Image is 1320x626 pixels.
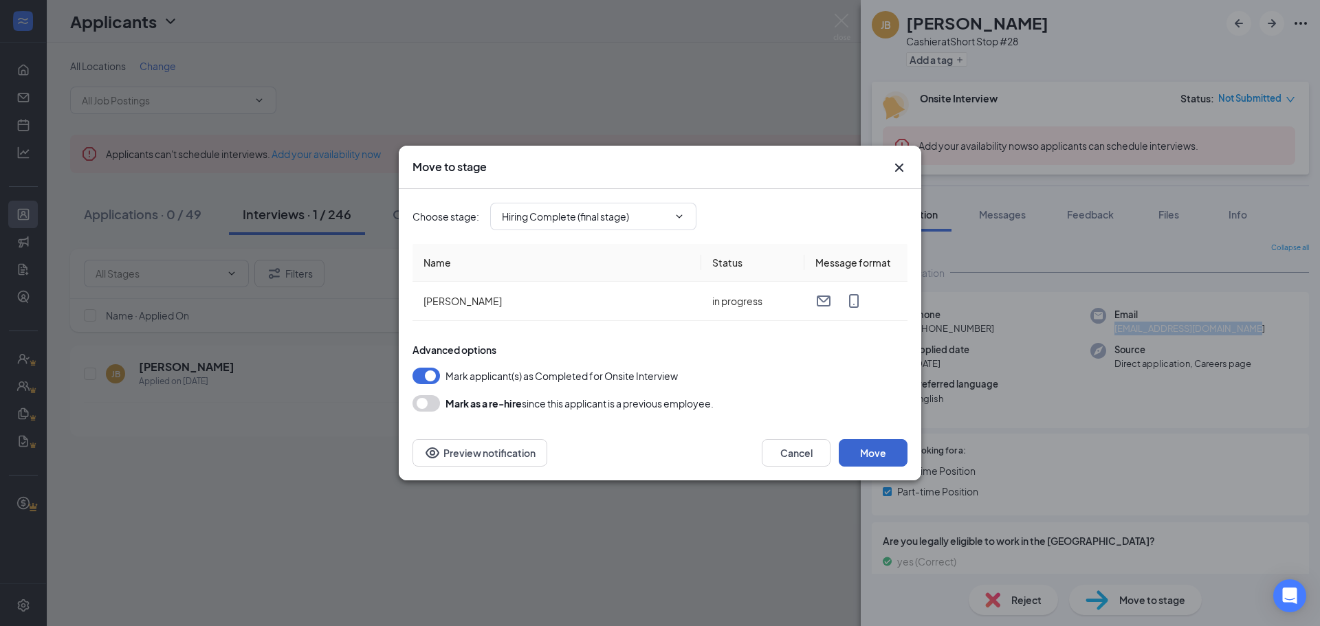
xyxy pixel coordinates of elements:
th: Message format [804,244,907,282]
div: Advanced options [412,343,907,357]
div: since this applicant is a previous employee. [445,395,714,412]
span: Choose stage : [412,209,479,224]
svg: Eye [424,445,441,461]
svg: MobileSms [846,293,862,309]
b: Mark as a re-hire [445,397,522,410]
button: Close [891,159,907,176]
button: Cancel [762,439,830,467]
h3: Move to stage [412,159,487,175]
button: Preview notificationEye [412,439,547,467]
span: Mark applicant(s) as Completed for Onsite Interview [445,368,678,384]
span: [PERSON_NAME] [423,295,502,307]
th: Status [701,244,804,282]
svg: ChevronDown [674,211,685,222]
th: Name [412,244,701,282]
td: in progress [701,282,804,321]
button: Move [839,439,907,467]
div: Open Intercom Messenger [1273,579,1306,612]
svg: Email [815,293,832,309]
svg: Cross [891,159,907,176]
